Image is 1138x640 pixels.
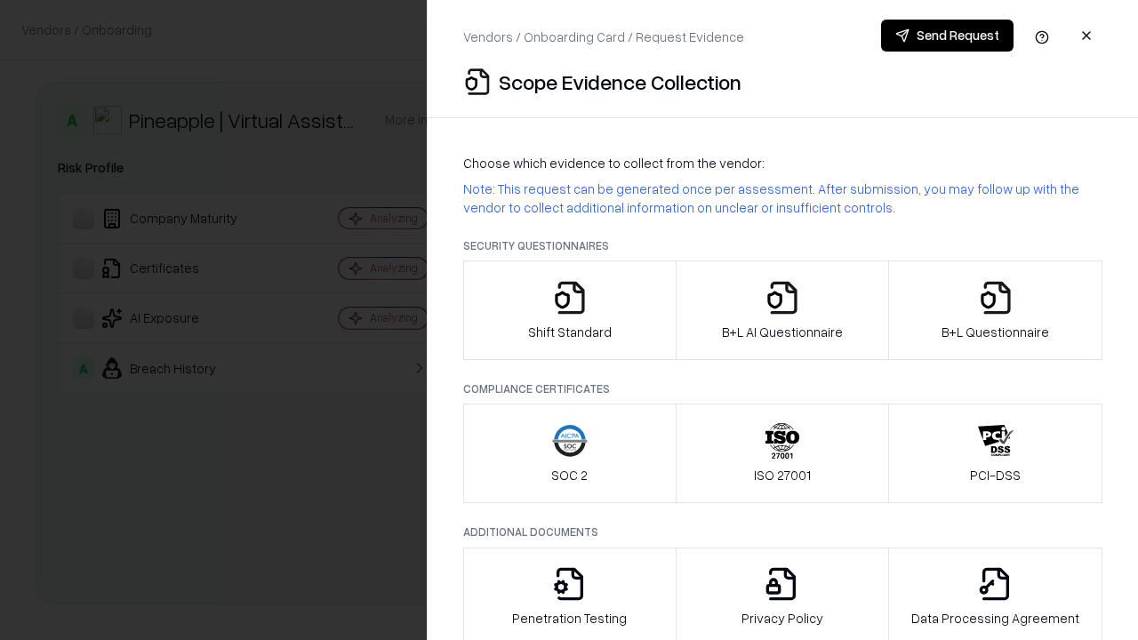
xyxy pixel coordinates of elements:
p: Privacy Policy [741,609,823,628]
p: Vendors / Onboarding Card / Request Evidence [463,28,744,46]
p: Additional Documents [463,524,1102,540]
p: Security Questionnaires [463,238,1102,253]
button: B+L Questionnaire [888,260,1102,360]
p: B+L AI Questionnaire [722,323,843,341]
button: PCI-DSS [888,404,1102,503]
p: Compliance Certificates [463,381,1102,396]
button: ISO 27001 [676,404,890,503]
p: Data Processing Agreement [911,609,1079,628]
p: Note: This request can be generated once per assessment. After submission, you may follow up with... [463,180,1102,217]
p: PCI-DSS [970,466,1021,484]
p: Choose which evidence to collect from the vendor: [463,154,1102,172]
p: Shift Standard [528,323,612,341]
button: Send Request [881,20,1014,52]
button: B+L AI Questionnaire [676,260,890,360]
button: SOC 2 [463,404,677,503]
p: B+L Questionnaire [942,323,1049,341]
p: Penetration Testing [512,609,627,628]
p: ISO 27001 [754,466,811,484]
button: Shift Standard [463,260,677,360]
p: SOC 2 [551,466,588,484]
p: Scope Evidence Collection [499,68,741,96]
